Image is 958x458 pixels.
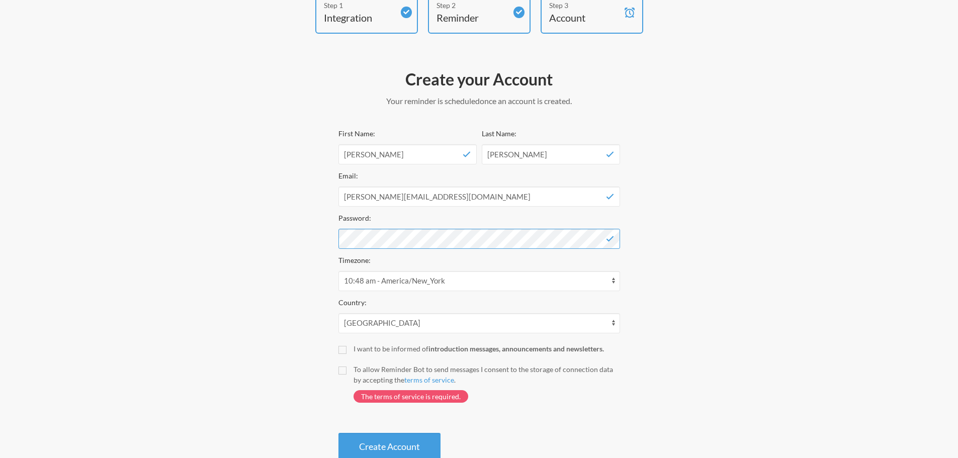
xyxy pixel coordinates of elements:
[338,129,375,138] label: First Name:
[338,298,367,307] label: Country:
[338,346,346,354] input: I want to be informed ofintroduction messages, announcements and newsletters.
[354,390,468,403] span: The terms of service is required.
[324,11,394,25] h4: Integration
[428,344,604,353] strong: introduction messages, announcements and newsletters.
[338,256,371,264] label: Timezone:
[338,171,358,180] label: Email:
[338,367,346,375] input: To allow Reminder Bot to send messages I consent to the storage of connection data by accepting t...
[354,364,620,385] div: To allow Reminder Bot to send messages I consent to the storage of connection data by accepting t...
[338,95,620,107] p: Your reminder is scheduled once an account is created.
[338,214,371,222] label: Password:
[338,69,620,90] h2: Create your Account
[482,129,516,138] label: Last Name:
[549,11,620,25] h4: Account
[404,376,454,384] a: terms of service
[437,11,507,25] h4: Reminder
[354,343,620,354] div: I want to be informed of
